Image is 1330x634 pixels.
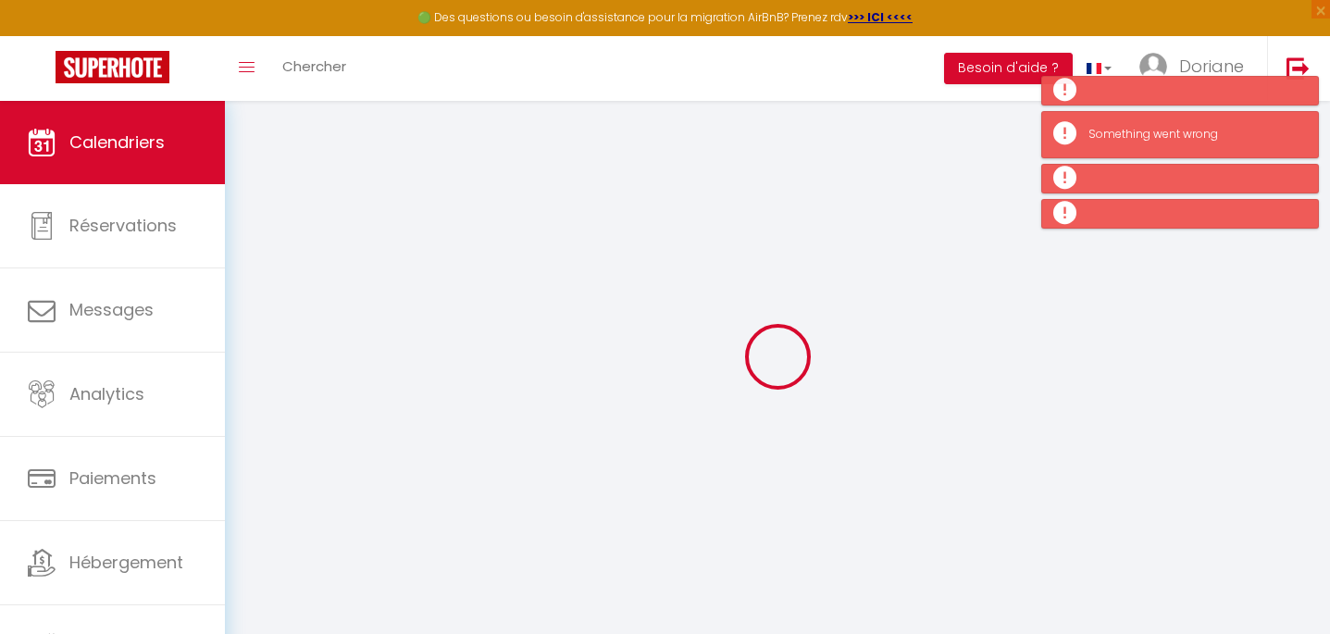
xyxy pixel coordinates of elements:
a: >>> ICI <<<< [848,9,913,25]
span: Hébergement [69,551,183,574]
a: ... Doriane [1125,36,1267,101]
span: Messages [69,298,154,321]
span: Calendriers [69,131,165,154]
a: Chercher [268,36,360,101]
span: Doriane [1179,55,1244,78]
div: Something went wrong [1088,126,1299,143]
span: Réservations [69,214,177,237]
img: ... [1139,53,1167,81]
span: Chercher [282,56,346,76]
span: Analytics [69,382,144,405]
span: Paiements [69,466,156,490]
img: Super Booking [56,51,169,83]
button: Besoin d'aide ? [944,53,1073,84]
img: logout [1286,56,1310,80]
